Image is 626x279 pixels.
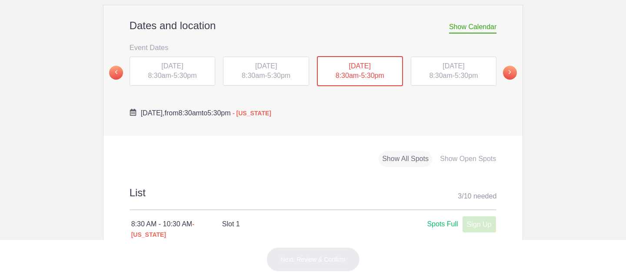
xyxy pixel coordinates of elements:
[178,109,201,117] span: 8:30am
[427,219,458,230] div: Spots Full
[141,109,271,117] span: from to
[255,62,277,70] span: [DATE]
[223,57,309,86] div: -
[379,151,432,167] div: Show All Spots
[458,190,496,203] div: 3 10 needed
[141,109,165,117] span: [DATE],
[129,56,216,87] button: [DATE] 8:30am-5:30pm
[173,72,196,79] span: 5:30pm
[130,57,216,86] div: -
[222,219,359,229] h4: Slot 1
[429,72,452,79] span: 8:30am
[449,23,496,34] span: Show Calendar
[267,72,290,79] span: 5:30pm
[411,57,497,86] div: -
[130,41,497,54] h3: Event Dates
[130,185,497,210] h2: List
[130,109,137,116] img: Cal purple
[316,56,403,87] button: [DATE] 8:30am-5:30pm
[349,62,371,70] span: [DATE]
[131,221,194,238] span: - [US_STATE]
[462,192,463,200] span: /
[148,72,171,79] span: 8:30am
[455,72,478,79] span: 5:30pm
[336,72,359,79] span: 8:30am
[223,56,310,87] button: [DATE] 8:30am-5:30pm
[436,151,499,167] div: Show Open Spots
[130,19,497,32] h2: Dates and location
[361,72,384,79] span: 5:30pm
[161,62,183,70] span: [DATE]
[266,247,360,272] button: Next: Review & Confirm
[233,110,271,117] span: - [US_STATE]
[410,56,497,87] button: [DATE] 8:30am-5:30pm
[207,109,230,117] span: 5:30pm
[131,219,222,240] div: 8:30 AM - 10:30 AM
[242,72,265,79] span: 8:30am
[317,56,403,87] div: -
[443,62,464,70] span: [DATE]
